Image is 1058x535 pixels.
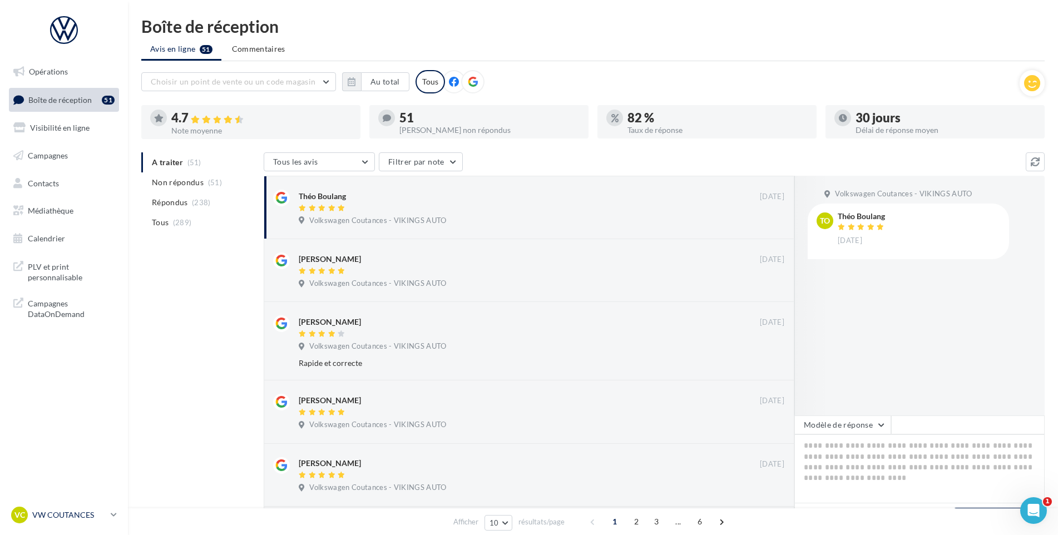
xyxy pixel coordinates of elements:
[7,88,121,112] a: Boîte de réception51
[856,126,1036,134] div: Délai de réponse moyen
[416,70,445,93] div: Tous
[7,172,121,195] a: Contacts
[171,112,352,125] div: 4.7
[299,254,361,265] div: [PERSON_NAME]
[856,112,1036,124] div: 30 jours
[669,513,687,531] span: ...
[299,316,361,328] div: [PERSON_NAME]
[299,358,712,369] div: Rapide et correcte
[309,279,446,289] span: Volkswagen Coutances - VIKINGS AUTO
[102,96,115,105] div: 51
[760,318,784,328] span: [DATE]
[14,509,25,521] span: VC
[518,517,565,527] span: résultats/page
[273,157,318,166] span: Tous les avis
[299,458,361,469] div: [PERSON_NAME]
[379,152,463,171] button: Filtrer par note
[299,395,361,406] div: [PERSON_NAME]
[141,72,336,91] button: Choisir un point de vente ou un code magasin
[9,504,119,526] a: VC VW COUTANCES
[30,123,90,132] span: Visibilité en ligne
[838,236,862,246] span: [DATE]
[399,112,580,124] div: 51
[627,126,808,134] div: Taux de réponse
[606,513,624,531] span: 1
[28,151,68,160] span: Campagnes
[647,513,665,531] span: 3
[453,517,478,527] span: Afficher
[28,178,59,187] span: Contacts
[1020,497,1047,524] iframe: Intercom live chat
[7,60,121,83] a: Opérations
[627,513,645,531] span: 2
[192,198,211,207] span: (238)
[7,255,121,288] a: PLV et print personnalisable
[141,18,1045,34] div: Boîte de réception
[484,515,513,531] button: 10
[28,234,65,243] span: Calendrier
[760,396,784,406] span: [DATE]
[232,43,285,55] span: Commentaires
[299,191,346,202] div: Théo Boulang
[7,144,121,167] a: Campagnes
[760,255,784,265] span: [DATE]
[7,291,121,324] a: Campagnes DataOnDemand
[173,218,192,227] span: (289)
[309,216,446,226] span: Volkswagen Coutances - VIKINGS AUTO
[627,112,808,124] div: 82 %
[28,296,115,320] span: Campagnes DataOnDemand
[1043,497,1052,506] span: 1
[7,116,121,140] a: Visibilité en ligne
[151,77,315,86] span: Choisir un point de vente ou un code magasin
[29,67,68,76] span: Opérations
[309,341,446,351] span: Volkswagen Coutances - VIKINGS AUTO
[342,72,409,91] button: Au total
[28,95,92,104] span: Boîte de réception
[208,178,222,187] span: (51)
[171,127,352,135] div: Note moyenne
[7,227,121,250] a: Calendrier
[361,72,409,91] button: Au total
[264,152,375,171] button: Tous les avis
[152,217,169,228] span: Tous
[309,483,446,493] span: Volkswagen Coutances - VIKINGS AUTO
[28,206,73,215] span: Médiathèque
[835,189,972,199] span: Volkswagen Coutances - VIKINGS AUTO
[760,192,784,202] span: [DATE]
[760,459,784,469] span: [DATE]
[838,212,887,220] div: Théo Boulang
[691,513,709,531] span: 6
[152,197,188,208] span: Répondus
[28,259,115,283] span: PLV et print personnalisable
[490,518,499,527] span: 10
[152,177,204,188] span: Non répondus
[820,215,830,226] span: To
[7,199,121,222] a: Médiathèque
[794,415,891,434] button: Modèle de réponse
[32,509,106,521] p: VW COUTANCES
[309,420,446,430] span: Volkswagen Coutances - VIKINGS AUTO
[399,126,580,134] div: [PERSON_NAME] non répondus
